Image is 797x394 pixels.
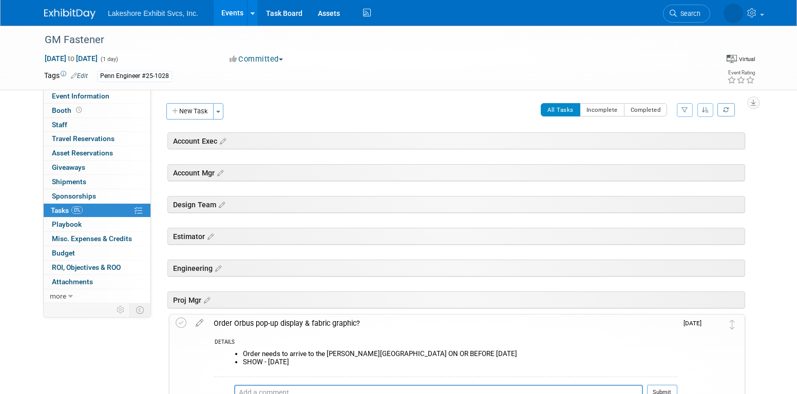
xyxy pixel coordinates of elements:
[724,4,743,23] img: MICHELLE MOYA
[243,358,677,366] li: SHOW - [DATE]
[217,135,226,146] a: Edit sections
[100,56,118,63] span: (1 day)
[50,292,66,300] span: more
[52,278,93,286] span: Attachments
[44,189,150,203] a: Sponsorships
[167,196,745,213] div: Design Team
[167,132,745,149] div: Account Exec
[44,161,150,174] a: Giveaways
[44,218,150,231] a: Playbook
[52,220,82,228] span: Playbook
[684,320,707,327] span: [DATE]
[541,103,580,116] button: All Tasks
[44,54,98,63] span: [DATE] [DATE]
[201,294,210,305] a: Edit sections
[52,134,115,143] span: Travel Reservations
[44,232,150,246] a: Misc. Expenses & Credits
[580,103,624,116] button: Incomplete
[216,199,225,209] a: Edit sections
[730,320,735,329] i: Move task
[44,275,150,289] a: Attachments
[52,163,85,171] span: Giveaways
[51,206,83,214] span: Tasks
[44,132,150,146] a: Travel Reservations
[66,54,76,63] span: to
[71,206,83,214] span: 0%
[727,70,755,75] div: Event Rating
[44,204,150,218] a: Tasks0%
[215,167,223,178] a: Edit sections
[44,118,150,132] a: Staff
[44,70,88,82] td: Tags
[74,106,84,114] span: Booth not reserved yet
[44,146,150,160] a: Asset Reservations
[44,104,150,117] a: Booth
[52,192,96,200] span: Sponsorships
[52,249,75,257] span: Budget
[52,121,67,129] span: Staff
[97,71,172,82] div: Penn Engineer #25-1028
[243,350,677,358] li: Order needs to arrive to the [PERSON_NAME][GEOGRAPHIC_DATA] ON OR BEFORE [DATE]
[167,164,745,181] div: Account Mgr
[44,246,150,260] a: Budget
[71,72,88,80] a: Edit
[44,175,150,189] a: Shipments
[52,106,84,114] span: Booth
[738,55,755,63] div: Virtual
[167,260,745,277] div: Engineering
[191,319,208,328] a: edit
[166,103,214,120] button: New Task
[650,53,755,69] div: Event Format
[707,318,720,331] img: MICHELLE MOYA
[44,289,150,303] a: more
[41,31,695,49] div: GM Fastener
[215,339,677,347] div: DETAILS
[226,54,287,65] button: Committed
[677,10,700,17] span: Search
[208,314,677,332] div: Order Orbus pop-up display & fabric graphic?
[44,261,150,274] a: ROI, Objectives & ROO
[717,103,735,116] a: Refresh
[130,303,151,317] td: Toggle Event Tabs
[624,103,668,116] button: Completed
[44,9,96,19] img: ExhibitDay
[727,55,737,63] img: Format-Virtual.png
[167,291,745,308] div: Proj Mgr
[52,178,86,186] span: Shipments
[52,149,113,157] span: Asset Reservations
[44,89,150,103] a: Event Information
[213,263,221,273] a: Edit sections
[52,263,121,271] span: ROI, Objectives & ROO
[727,53,755,64] div: Event Format
[52,234,132,243] span: Misc. Expenses & Credits
[112,303,130,317] td: Personalize Event Tab Strip
[167,228,745,245] div: Estimator
[205,231,214,241] a: Edit sections
[108,9,198,17] span: Lakeshore Exhibit Svcs, Inc.
[52,92,109,100] span: Event Information
[663,5,710,23] a: Search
